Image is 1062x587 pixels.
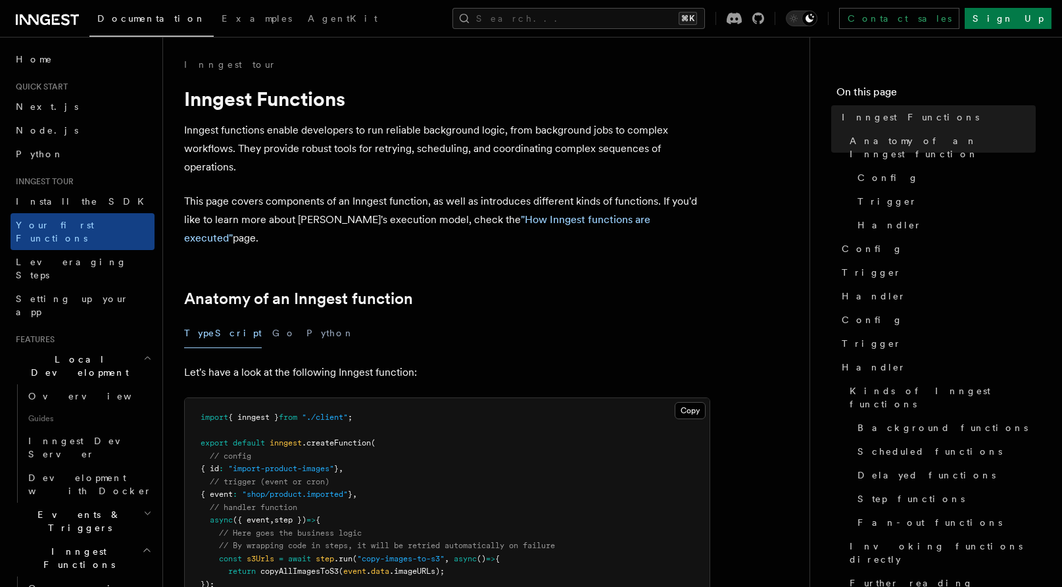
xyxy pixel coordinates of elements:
span: Examples [222,13,292,24]
a: Your first Functions [11,213,155,250]
p: Let's have a look at the following Inngest function: [184,363,710,382]
span: ( [339,567,343,576]
span: => [306,515,316,524]
span: event [343,567,366,576]
span: { id [201,464,219,473]
a: Inngest tour [184,58,276,71]
button: Events & Triggers [11,503,155,540]
a: Python [11,142,155,166]
span: s3Urls [247,554,274,563]
h4: On this page [836,84,1036,105]
span: Documentation [97,13,206,24]
a: Config [836,308,1036,332]
span: Home [16,53,53,66]
span: Local Development [11,353,143,379]
a: Inngest Functions [836,105,1036,129]
span: step [316,554,334,563]
span: Invoking functions directly [850,540,1036,566]
span: Next.js [16,101,78,112]
span: } [348,490,352,499]
a: Handler [836,355,1036,379]
span: import [201,413,228,422]
span: ({ event [233,515,270,524]
button: Search...⌘K [452,8,705,29]
span: () [477,554,486,563]
span: ; [348,413,352,422]
a: Inngest Dev Server [23,429,155,466]
span: Anatomy of an Inngest function [850,134,1036,161]
span: { event [201,490,233,499]
a: Home [11,47,155,71]
span: .run [334,554,352,563]
span: Trigger [842,266,902,279]
span: async [454,554,477,563]
span: Trigger [842,337,902,350]
a: Background functions [852,416,1036,440]
span: Inngest Functions [842,111,979,124]
span: Leveraging Steps [16,257,127,280]
button: Toggle dark mode [786,11,817,26]
a: Sign Up [965,8,1051,29]
a: Anatomy of an Inngest function [184,290,413,308]
span: const [219,554,242,563]
span: Events & Triggers [11,508,143,534]
a: Fan-out functions [852,511,1036,534]
span: : [219,464,224,473]
span: export [201,438,228,447]
a: Documentation [89,4,214,37]
span: , [339,464,343,473]
span: // By wrapping code in steps, it will be retried automatically on failure [219,541,555,550]
a: Install the SDK [11,190,155,213]
span: Handler [842,361,906,374]
a: Config [836,237,1036,261]
span: await [288,554,311,563]
span: Scheduled functions [857,445,1002,458]
span: // Here goes the business logic [219,528,362,538]
span: , [352,490,357,499]
span: .createFunction [302,438,371,447]
span: "copy-images-to-s3" [357,554,445,563]
a: Leveraging Steps [11,250,155,287]
span: // config [210,451,251,461]
div: Local Development [11,384,155,503]
span: } [334,464,339,473]
a: Invoking functions directly [844,534,1036,571]
span: Inngest Functions [11,545,142,571]
span: Development with Docker [28,472,152,496]
span: ( [352,554,357,563]
span: Config [842,313,903,326]
span: Quick start [11,82,68,92]
a: Examples [214,4,300,36]
button: TypeScript [184,319,262,348]
span: Handler [842,290,906,303]
span: "shop/product.imported" [242,490,348,499]
span: Kinds of Inngest functions [850,384,1036,411]
span: Handler [857,218,922,232]
span: async [210,515,233,524]
a: Development with Docker [23,466,155,503]
span: default [233,438,265,447]
span: Trigger [857,195,917,208]
span: // trigger (event or cron) [210,477,329,486]
span: Setting up your app [16,293,129,317]
a: Kinds of Inngest functions [844,379,1036,416]
a: Contact sales [839,8,959,29]
a: Config [852,166,1036,190]
span: => [486,554,495,563]
span: AgentKit [308,13,377,24]
a: Step functions [852,487,1036,511]
a: Trigger [836,261,1036,284]
span: , [445,554,449,563]
a: Setting up your app [11,287,155,324]
p: Inngest functions enable developers to run reliable background logic, from background jobs to com... [184,121,710,176]
a: Anatomy of an Inngest function [844,129,1036,166]
span: "import-product-images" [228,464,334,473]
a: AgentKit [300,4,385,36]
button: Local Development [11,347,155,384]
span: = [279,554,283,563]
button: Inngest Functions [11,540,155,576]
span: Features [11,334,55,345]
span: Step functions [857,492,965,505]
span: Fan-out functions [857,516,1002,529]
button: Go [272,319,296,348]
